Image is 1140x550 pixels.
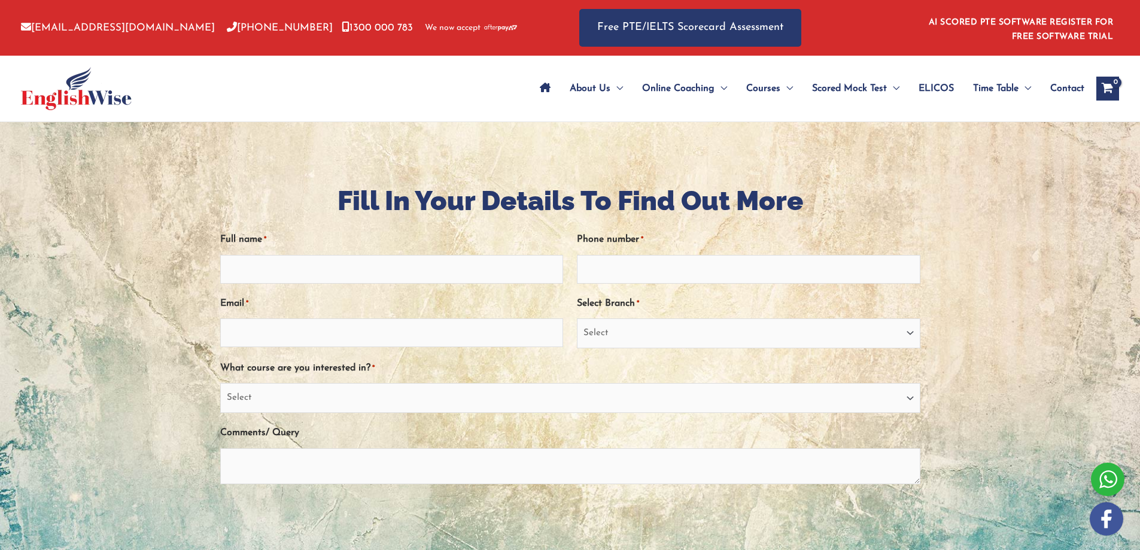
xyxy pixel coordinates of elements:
a: ELICOS [909,68,963,110]
nav: Site Navigation: Main Menu [530,68,1084,110]
a: [EMAIL_ADDRESS][DOMAIN_NAME] [21,23,215,33]
a: Contact [1041,68,1084,110]
span: Menu Toggle [780,68,793,110]
label: Comments/ Query [220,423,299,443]
span: Scored Mock Test [812,68,887,110]
span: Menu Toggle [610,68,623,110]
span: About Us [570,68,610,110]
label: Select Branch [577,294,639,314]
span: ELICOS [919,68,954,110]
label: Email [220,294,248,314]
a: AI SCORED PTE SOFTWARE REGISTER FOR FREE SOFTWARE TRIAL [929,18,1114,41]
span: We now accept [425,22,481,34]
a: Time TableMenu Toggle [963,68,1041,110]
a: Online CoachingMenu Toggle [633,68,737,110]
label: What course are you interested in? [220,358,375,378]
a: [PHONE_NUMBER] [227,23,333,33]
img: cropped-ew-logo [21,67,132,110]
span: Online Coaching [642,68,715,110]
a: About UsMenu Toggle [560,68,633,110]
h1: Fill In Your Details To Find Out More [220,182,920,220]
aside: Header Widget 1 [922,8,1119,47]
label: Phone number [577,230,643,250]
span: Contact [1050,68,1084,110]
label: Full name [220,230,266,250]
span: Menu Toggle [1019,68,1031,110]
a: Scored Mock TestMenu Toggle [802,68,909,110]
img: Afterpay-Logo [484,25,517,31]
a: 1300 000 783 [342,23,413,33]
span: Menu Toggle [715,68,727,110]
img: white-facebook.png [1090,502,1123,536]
iframe: reCAPTCHA [220,501,402,548]
span: Time Table [973,68,1019,110]
a: CoursesMenu Toggle [737,68,802,110]
a: Free PTE/IELTS Scorecard Assessment [579,9,801,47]
span: Menu Toggle [887,68,899,110]
span: Courses [746,68,780,110]
a: View Shopping Cart, empty [1096,77,1119,101]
